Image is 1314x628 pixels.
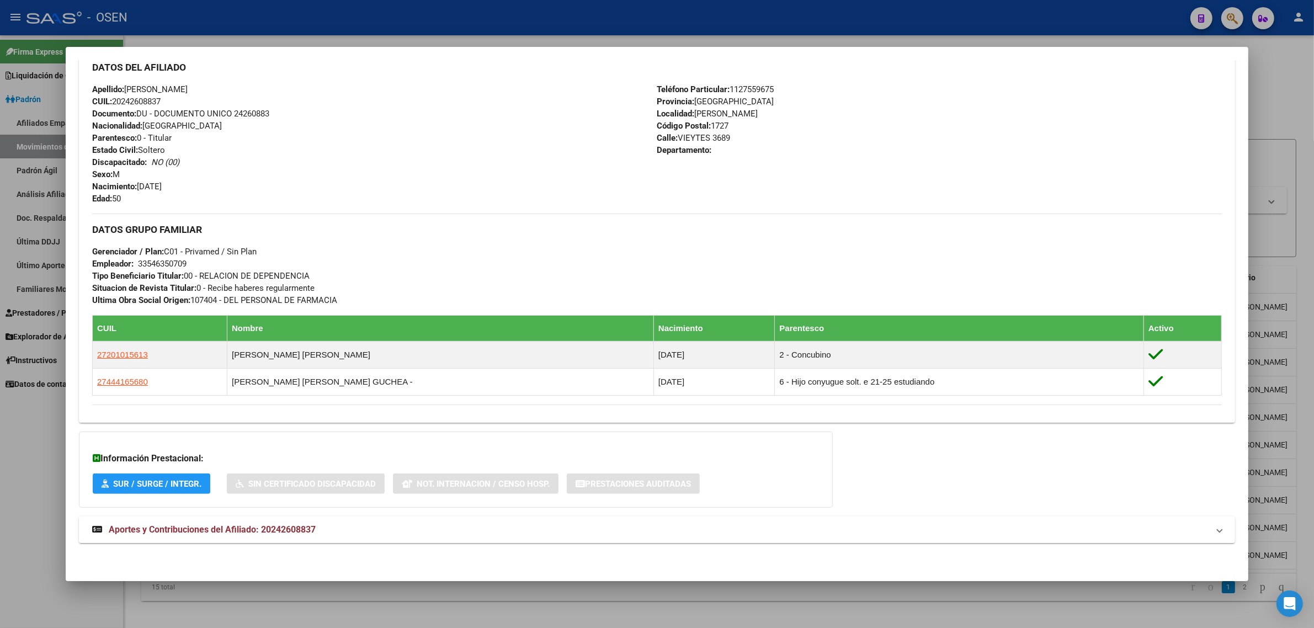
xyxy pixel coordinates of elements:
span: [GEOGRAPHIC_DATA] [92,121,222,131]
th: Activo [1143,315,1221,341]
span: 27444165680 [97,377,148,386]
span: Soltero [92,145,165,155]
span: M [92,169,120,179]
strong: Provincia: [657,97,694,107]
span: DU - DOCUMENTO UNICO 24260883 [92,109,269,119]
i: NO (00) [151,157,179,167]
strong: Documento: [92,109,136,119]
span: 0 - Titular [92,133,172,143]
strong: Teléfono Particular: [657,84,730,94]
strong: Situacion de Revista Titular: [92,283,196,293]
span: 20242608837 [92,97,161,107]
span: Not. Internacion / Censo Hosp. [417,479,550,489]
th: CUIL [93,315,227,341]
strong: Empleador: [92,259,134,269]
strong: Sexo: [92,169,113,179]
h3: DATOS DEL AFILIADO [92,61,1222,73]
th: Nombre [227,315,654,341]
h3: Información Prestacional: [93,452,819,465]
td: 6 - Hijo conyugue solt. e 21-25 estudiando [775,368,1143,395]
span: [DATE] [92,182,162,191]
strong: Ultima Obra Social Origen: [92,295,190,305]
strong: Localidad: [657,109,694,119]
strong: Gerenciador / Plan: [92,247,164,257]
span: Prestaciones Auditadas [585,479,691,489]
strong: Nacionalidad: [92,121,142,131]
span: [PERSON_NAME] [657,109,758,119]
strong: Código Postal: [657,121,711,131]
span: VIEYTES 3689 [657,133,730,143]
span: 00 - RELACION DE DEPENDENCIA [92,271,310,281]
span: 107404 - DEL PERSONAL DE FARMACIA [92,295,337,305]
button: SUR / SURGE / INTEGR. [93,473,210,494]
span: [PERSON_NAME] [92,84,188,94]
strong: CUIL: [92,97,112,107]
td: [PERSON_NAME] [PERSON_NAME] [227,341,654,368]
td: [PERSON_NAME] [PERSON_NAME] GUCHEA - [227,368,654,395]
span: 27201015613 [97,350,148,359]
button: Not. Internacion / Censo Hosp. [393,473,558,494]
div: Open Intercom Messenger [1276,590,1303,617]
button: Sin Certificado Discapacidad [227,473,385,494]
td: [DATE] [653,368,775,395]
span: SUR / SURGE / INTEGR. [113,479,201,489]
strong: Departamento: [657,145,711,155]
span: 1127559675 [657,84,774,94]
span: C01 - Privamed / Sin Plan [92,247,257,257]
strong: Discapacitado: [92,157,147,167]
strong: Parentesco: [92,133,137,143]
strong: Apellido: [92,84,124,94]
button: Prestaciones Auditadas [567,473,700,494]
span: 1727 [657,121,728,131]
span: 0 - Recibe haberes regularmente [92,283,315,293]
td: 2 - Concubino [775,341,1143,368]
span: [GEOGRAPHIC_DATA] [657,97,774,107]
td: [DATE] [653,341,775,368]
span: Aportes y Contribuciones del Afiliado: 20242608837 [109,524,316,535]
span: 50 [92,194,121,204]
th: Parentesco [775,315,1143,341]
strong: Edad: [92,194,112,204]
mat-expansion-panel-header: Aportes y Contribuciones del Afiliado: 20242608837 [79,517,1235,543]
strong: Tipo Beneficiario Titular: [92,271,184,281]
strong: Nacimiento: [92,182,137,191]
span: Sin Certificado Discapacidad [248,479,376,489]
strong: Calle: [657,133,678,143]
h3: DATOS GRUPO FAMILIAR [92,223,1222,236]
th: Nacimiento [653,315,775,341]
div: 33546350709 [138,258,187,270]
strong: Estado Civil: [92,145,138,155]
